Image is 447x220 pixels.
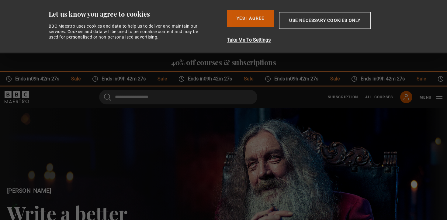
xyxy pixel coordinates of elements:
time: 09h 42m 27s [375,76,404,82]
button: Use necessary cookies only [279,12,371,29]
span: Sale [409,75,430,83]
button: Take Me To Settings [227,36,403,44]
a: All Courses [365,94,393,100]
time: 09h 42m 27s [289,76,317,82]
span: Ends in [97,75,150,83]
svg: BBC Maestro [5,91,29,103]
time: 09h 42m 27s [203,76,231,82]
span: Ends in [183,75,237,83]
span: Sale [323,75,344,83]
time: 09h 42m 27s [30,76,58,82]
span: Sale [151,75,172,83]
time: 09h 42m 27s [116,76,144,82]
span: Ends in [270,75,323,83]
div: BBC Maestro uses cookies and data to help us to deliver and maintain our services. Cookies and da... [49,23,205,40]
button: Submit the search query [104,93,111,101]
input: Search [99,90,257,104]
button: Yes I Agree [227,10,274,27]
h2: [PERSON_NAME] [7,187,179,194]
button: Toggle navigation [420,94,442,100]
span: Sale [64,75,85,83]
a: Subscription [328,94,358,100]
div: Let us know you agree to cookies [49,10,222,19]
span: Ends in [356,75,409,83]
span: Ends in [11,75,64,83]
span: Sale [237,75,258,83]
